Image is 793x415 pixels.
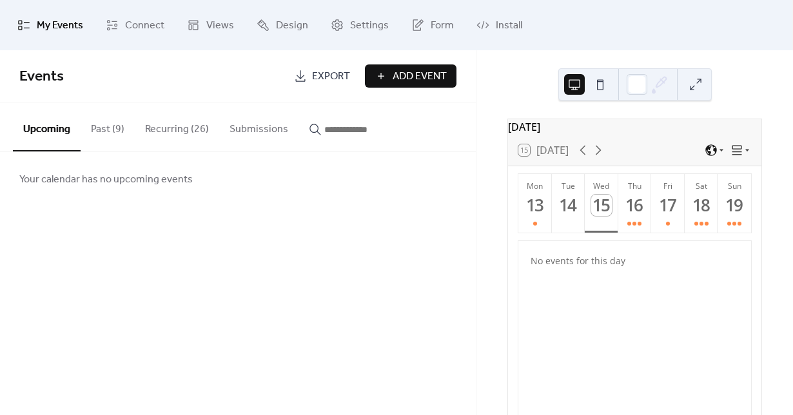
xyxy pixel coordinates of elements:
[624,195,645,216] div: 16
[393,69,447,84] span: Add Event
[689,180,714,191] div: Sat
[520,246,750,276] div: No events for this day
[247,5,318,45] a: Design
[552,174,585,233] button: Tue14
[81,102,135,150] button: Past (9)
[591,195,612,216] div: 15
[721,180,747,191] div: Sun
[135,102,219,150] button: Recurring (26)
[518,174,552,233] button: Mon13
[525,195,546,216] div: 13
[658,195,679,216] div: 17
[312,69,350,84] span: Export
[284,64,360,88] a: Export
[685,174,718,233] button: Sat18
[522,180,548,191] div: Mon
[589,180,614,191] div: Wed
[206,15,234,36] span: Views
[365,64,456,88] button: Add Event
[718,174,751,233] button: Sun19
[496,15,522,36] span: Install
[655,180,681,191] div: Fri
[508,119,761,135] div: [DATE]
[219,102,299,150] button: Submissions
[651,174,685,233] button: Fri17
[19,172,193,188] span: Your calendar has no upcoming events
[402,5,464,45] a: Form
[585,174,618,233] button: Wed15
[690,195,712,216] div: 18
[321,5,398,45] a: Settings
[556,180,582,191] div: Tue
[19,63,64,91] span: Events
[13,102,81,151] button: Upcoming
[37,15,83,36] span: My Events
[276,15,308,36] span: Design
[431,15,454,36] span: Form
[8,5,93,45] a: My Events
[177,5,244,45] a: Views
[96,5,174,45] a: Connect
[618,174,652,233] button: Thu16
[467,5,532,45] a: Install
[724,195,745,216] div: 19
[622,180,648,191] div: Thu
[125,15,164,36] span: Connect
[350,15,389,36] span: Settings
[558,195,579,216] div: 14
